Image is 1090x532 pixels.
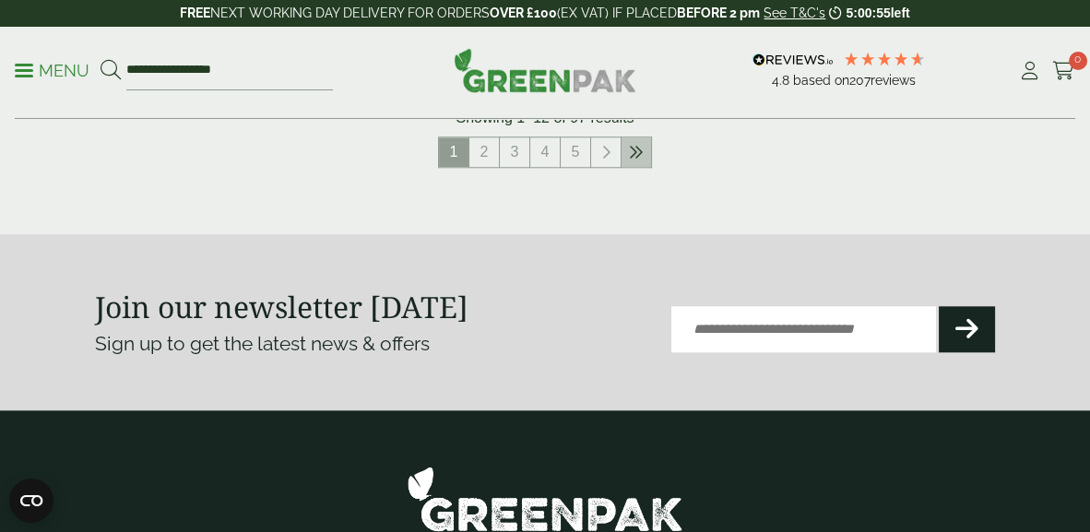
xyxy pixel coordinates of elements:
span: Based on [793,73,849,88]
i: Cart [1052,62,1075,80]
a: 3 [500,137,529,167]
a: See T&C's [764,6,825,20]
strong: Join our newsletter [DATE] [95,287,468,326]
p: Sign up to get the latest news & offers [95,329,500,359]
span: left [891,6,910,20]
strong: FREE [180,6,210,20]
a: 4 [530,137,560,167]
span: 5:00:55 [846,6,890,20]
strong: BEFORE 2 pm [677,6,760,20]
img: GreenPak Supplies [454,48,636,92]
img: REVIEWS.io [752,53,833,66]
i: My Account [1018,62,1041,80]
button: Open CMP widget [9,479,53,523]
p: Menu [15,60,89,82]
span: 4.8 [772,73,793,88]
a: 5 [561,137,590,167]
a: 0 [1052,57,1075,85]
div: 4.79 Stars [843,51,926,67]
span: 207 [849,73,871,88]
strong: OVER £100 [490,6,557,20]
span: 1 [439,137,468,167]
a: Menu [15,60,89,78]
span: reviews [871,73,916,88]
span: 0 [1069,52,1087,70]
a: 2 [469,137,499,167]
